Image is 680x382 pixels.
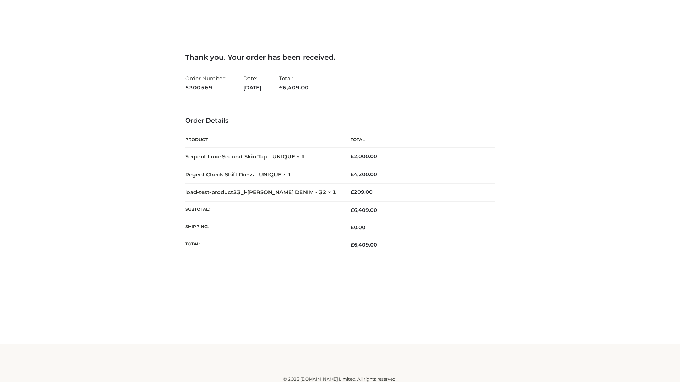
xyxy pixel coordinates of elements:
strong: [DATE] [243,83,261,92]
th: Total [340,132,495,148]
a: Serpent Luxe Second-Skin Top - UNIQUE [185,153,295,160]
a: Regent Check Shift Dress - UNIQUE [185,171,282,178]
li: Total: [279,72,309,94]
th: Total: [185,236,340,254]
span: 6,409.00 [351,242,377,248]
span: £ [351,242,354,248]
span: £ [351,171,354,178]
span: £ [351,207,354,213]
strong: × 1 [328,189,336,196]
li: Date: [243,72,261,94]
th: Product [185,132,340,148]
li: Order Number: [185,72,226,94]
bdi: 2,000.00 [351,153,377,160]
h3: Thank you. Your order has been received. [185,53,495,62]
span: £ [351,224,354,231]
strong: 5300569 [185,83,226,92]
bdi: 209.00 [351,189,373,195]
strong: × 1 [296,153,305,160]
span: 6,409.00 [279,84,309,91]
bdi: 4,200.00 [351,171,377,178]
h3: Order Details [185,117,495,125]
a: load-test-product23_l-[PERSON_NAME] DENIM - 32 [185,189,327,196]
th: Shipping: [185,219,340,236]
th: Subtotal: [185,201,340,219]
span: 6,409.00 [351,207,377,213]
span: £ [351,189,354,195]
span: £ [279,84,283,91]
strong: × 1 [283,171,291,178]
bdi: 0.00 [351,224,365,231]
span: £ [351,153,354,160]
